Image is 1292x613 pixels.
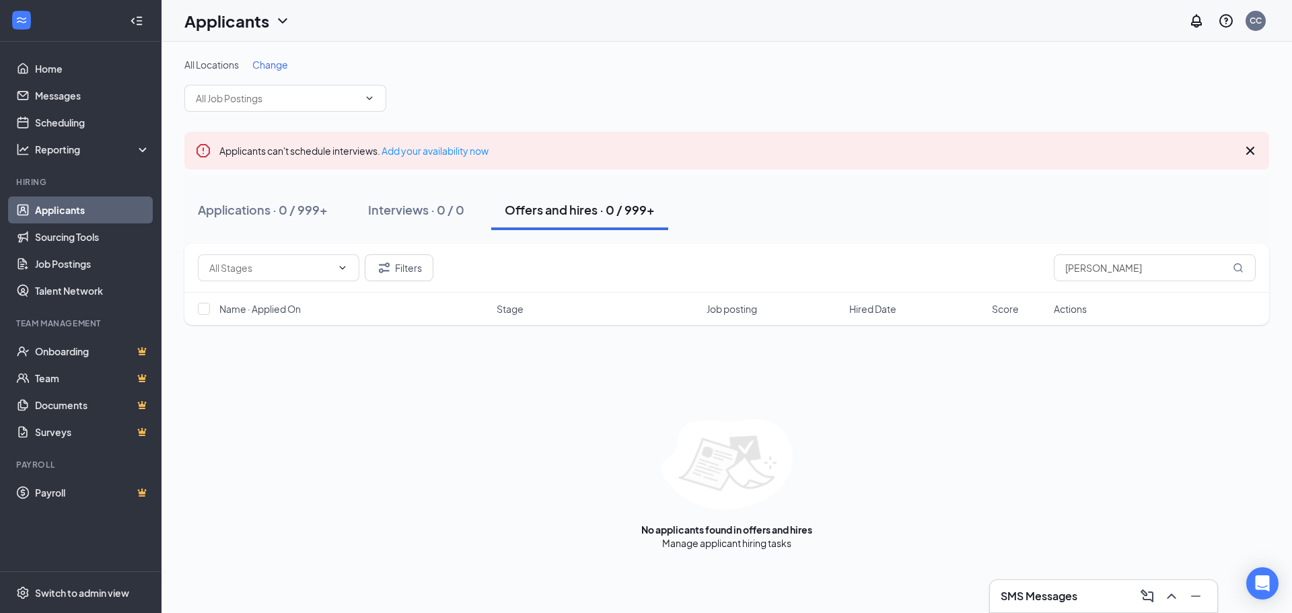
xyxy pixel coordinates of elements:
[252,59,288,71] span: Change
[35,196,150,223] a: Applicants
[219,145,489,157] span: Applicants can't schedule interviews.
[641,523,812,536] div: No applicants found in offers and hires
[1242,143,1258,159] svg: Cross
[1137,585,1158,607] button: ComposeMessage
[196,91,359,106] input: All Job Postings
[707,302,757,316] span: Job posting
[195,143,211,159] svg: Error
[1139,588,1155,604] svg: ComposeMessage
[364,93,375,104] svg: ChevronDown
[219,302,301,316] span: Name · Applied On
[1185,585,1207,607] button: Minimize
[365,254,433,281] button: Filter Filters
[497,302,524,316] span: Stage
[35,419,150,445] a: SurveysCrown
[275,13,291,29] svg: ChevronDown
[382,145,489,157] a: Add your availability now
[505,201,655,218] div: Offers and hires · 0 / 999+
[35,479,150,506] a: PayrollCrown
[1250,15,1262,26] div: CC
[35,223,150,250] a: Sourcing Tools
[1218,13,1234,29] svg: QuestionInfo
[1233,262,1244,273] svg: MagnifyingGlass
[1246,567,1279,600] div: Open Intercom Messenger
[35,338,150,365] a: OnboardingCrown
[35,143,151,156] div: Reporting
[376,260,392,276] svg: Filter
[130,14,143,28] svg: Collapse
[1001,589,1077,604] h3: SMS Messages
[1188,588,1204,604] svg: Minimize
[16,586,30,600] svg: Settings
[184,9,269,32] h1: Applicants
[992,302,1019,316] span: Score
[849,302,896,316] span: Hired Date
[35,250,150,277] a: Job Postings
[16,176,147,188] div: Hiring
[15,13,28,27] svg: WorkstreamLogo
[209,260,332,275] input: All Stages
[16,318,147,329] div: Team Management
[16,143,30,156] svg: Analysis
[1054,302,1087,316] span: Actions
[1054,254,1256,281] input: Search in offers and hires
[1161,585,1182,607] button: ChevronUp
[35,392,150,419] a: DocumentsCrown
[661,419,793,509] img: empty-state
[35,82,150,109] a: Messages
[662,536,791,550] div: Manage applicant hiring tasks
[1188,13,1205,29] svg: Notifications
[35,586,129,600] div: Switch to admin view
[198,201,328,218] div: Applications · 0 / 999+
[35,277,150,304] a: Talent Network
[35,55,150,82] a: Home
[35,365,150,392] a: TeamCrown
[35,109,150,136] a: Scheduling
[1163,588,1180,604] svg: ChevronUp
[16,459,147,470] div: Payroll
[368,201,464,218] div: Interviews · 0 / 0
[184,59,239,71] span: All Locations
[337,262,348,273] svg: ChevronDown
